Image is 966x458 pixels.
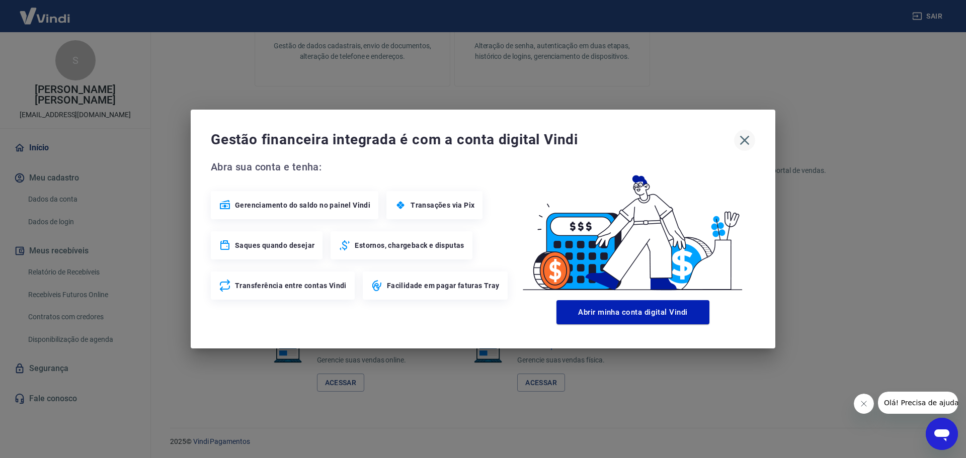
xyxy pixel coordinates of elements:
img: Good Billing [511,159,755,296]
span: Gerenciamento do saldo no painel Vindi [235,200,370,210]
span: Transações via Pix [411,200,474,210]
span: Saques quando desejar [235,240,314,250]
button: Abrir minha conta digital Vindi [556,300,709,324]
iframe: Fechar mensagem [854,394,874,414]
span: Transferência entre contas Vindi [235,281,347,291]
span: Olá! Precisa de ajuda? [6,7,85,15]
span: Gestão financeira integrada é com a conta digital Vindi [211,130,734,150]
span: Estornos, chargeback e disputas [355,240,464,250]
span: Abra sua conta e tenha: [211,159,511,175]
iframe: Mensagem da empresa [878,392,958,414]
iframe: Botão para abrir a janela de mensagens [926,418,958,450]
span: Facilidade em pagar faturas Tray [387,281,500,291]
